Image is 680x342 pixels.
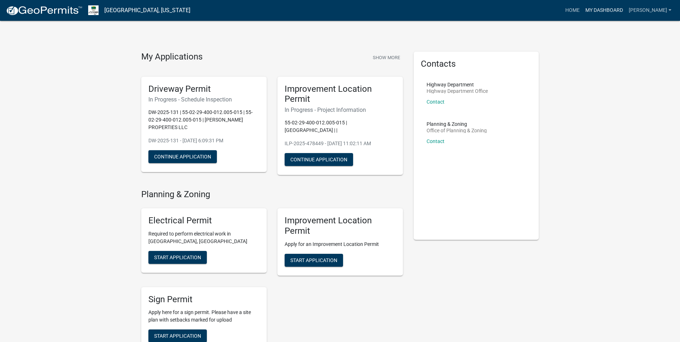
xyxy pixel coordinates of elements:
[154,333,201,339] span: Start Application
[154,254,201,260] span: Start Application
[285,254,343,267] button: Start Application
[148,230,260,245] p: Required to perform electrical work in [GEOGRAPHIC_DATA], [GEOGRAPHIC_DATA]
[370,52,403,63] button: Show More
[141,52,203,62] h4: My Applications
[562,4,582,17] a: Home
[427,122,487,127] p: Planning & Zoning
[285,153,353,166] button: Continue Application
[285,215,396,236] h5: Improvement Location Permit
[427,99,444,105] a: Contact
[427,82,488,87] p: Highway Department
[285,140,396,147] p: ILP-2025-478449 - [DATE] 11:02:11 AM
[285,119,396,134] p: 55-02-29-400-012.005-015 | [GEOGRAPHIC_DATA] | |
[148,309,260,324] p: Apply here for a sign permit. Please have a site plan with setbacks marked for upload
[148,84,260,94] h5: Driveway Permit
[148,150,217,163] button: Continue Application
[427,128,487,133] p: Office of Planning & Zoning
[88,5,99,15] img: Morgan County, Indiana
[148,96,260,103] h6: In Progress - Schedule Inspection
[290,257,337,263] span: Start Application
[148,215,260,226] h5: Electrical Permit
[582,4,626,17] a: My Dashboard
[148,251,207,264] button: Start Application
[427,89,488,94] p: Highway Department Office
[104,4,190,16] a: [GEOGRAPHIC_DATA], [US_STATE]
[626,4,674,17] a: [PERSON_NAME]
[285,84,396,105] h5: Improvement Location Permit
[148,137,260,144] p: DW-2025-131 - [DATE] 6:09:31 PM
[148,294,260,305] h5: Sign Permit
[141,189,403,200] h4: Planning & Zoning
[421,59,532,69] h5: Contacts
[427,138,444,144] a: Contact
[285,241,396,248] p: Apply for an Improvement Location Permit
[148,109,260,131] p: DW-2025-131 | 55-02-29-400-012.005-015 | 55-02-29-400-012.005-015 | [PERSON_NAME] PROPERTIES LLC
[285,106,396,113] h6: In Progress - Project Information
